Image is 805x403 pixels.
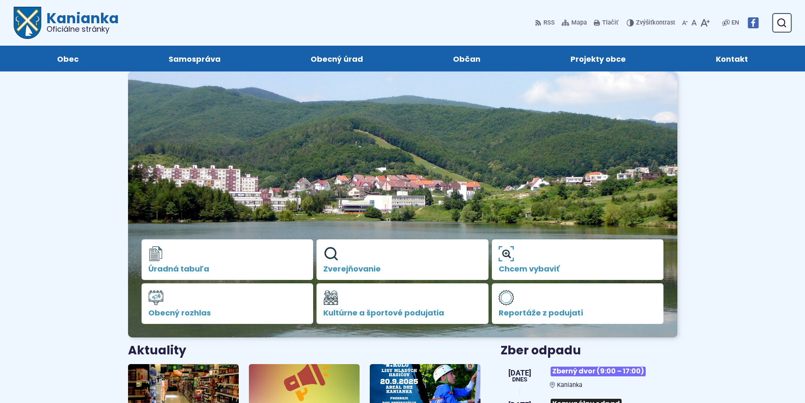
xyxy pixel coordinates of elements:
button: Tlačiť [592,14,620,32]
img: Prejsť na domovskú stránku [14,7,41,39]
span: EN [731,18,739,28]
h1: Kanianka [41,11,119,33]
a: Obec [20,46,115,71]
span: Obecný rozhlas [148,309,307,317]
a: Logo Kanianka, prejsť na domovskú stránku. [14,7,119,39]
span: Oficiálne stránky [46,25,119,33]
span: [DATE] [508,369,531,377]
span: Kanianka [557,381,582,389]
span: Reportáže z podujatí [499,309,657,317]
a: Samospráva [132,46,257,71]
span: Kontakt [716,46,748,71]
span: Dnes [508,377,531,383]
span: Obecný úrad [311,46,363,71]
span: Zberný dvor (9:00 – 17:00) [551,367,646,376]
span: Zvýšiť [636,19,652,26]
a: Občan [417,46,517,71]
span: kontrast [636,19,675,27]
span: Tlačiť [602,19,618,27]
span: Zverejňovanie [323,265,482,273]
h3: Zber odpadu [501,344,677,357]
button: Nastaviť pôvodnú veľkosť písma [690,14,699,32]
a: EN [730,18,741,28]
span: RSS [543,18,555,28]
img: Prejsť na Facebook stránku [748,17,759,28]
h3: Aktuality [128,344,186,357]
a: Obecný úrad [274,46,399,71]
a: Zverejňovanie [317,239,488,280]
span: Úradná tabuľa [148,265,307,273]
a: Kontakt [679,46,785,71]
button: Zvýšiťkontrast [627,14,677,32]
span: Obec [57,46,79,71]
button: Zmenšiť veľkosť písma [680,14,690,32]
button: Zväčšiť veľkosť písma [699,14,712,32]
span: Občan [453,46,480,71]
a: RSS [535,14,557,32]
span: Kultúrne a športové podujatia [323,309,482,317]
a: Kultúrne a športové podujatia [317,283,488,324]
a: Projekty obce [534,46,663,71]
span: Projekty obce [570,46,626,71]
span: Mapa [571,18,587,28]
a: Mapa [560,14,589,32]
a: Zberný dvor (9:00 – 17:00) Kanianka [DATE] Dnes [501,363,677,389]
span: Samospráva [169,46,221,71]
a: Reportáže z podujatí [492,283,664,324]
span: Chcem vybaviť [499,265,657,273]
a: Úradná tabuľa [142,239,314,280]
a: Obecný rozhlas [142,283,314,324]
a: Chcem vybaviť [492,239,664,280]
